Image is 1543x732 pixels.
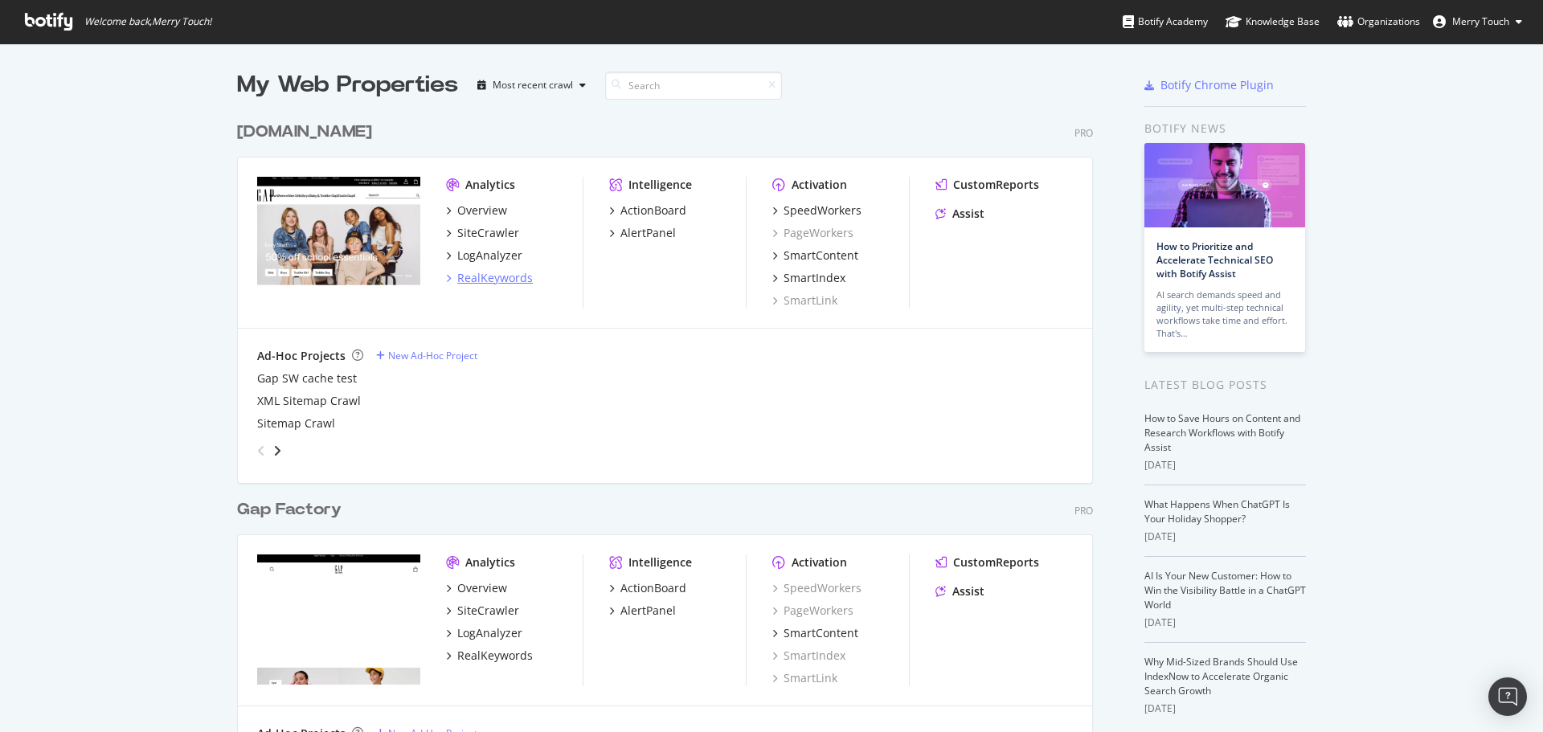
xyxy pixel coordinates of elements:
[1156,239,1273,280] a: How to Prioritize and Accelerate Technical SEO with Botify Assist
[1452,14,1509,28] span: Merry Touch
[457,247,522,264] div: LogAnalyzer
[1123,14,1208,30] div: Botify Academy
[609,202,686,219] a: ActionBoard
[446,625,522,641] a: LogAnalyzer
[237,498,348,521] a: Gap Factory
[1144,615,1306,630] div: [DATE]
[1337,14,1420,30] div: Organizations
[935,583,984,599] a: Assist
[257,554,420,685] img: Gapfactory.com
[257,370,357,386] a: Gap SW cache test
[772,625,858,641] a: SmartContent
[237,498,342,521] div: Gap Factory
[605,72,782,100] input: Search
[1144,530,1306,544] div: [DATE]
[952,206,984,222] div: Assist
[609,603,676,619] a: AlertPanel
[1144,497,1290,525] a: What Happens When ChatGPT Is Your Holiday Shopper?
[1144,376,1306,394] div: Latest Blog Posts
[772,603,853,619] a: PageWorkers
[471,72,592,98] button: Most recent crawl
[457,625,522,641] div: LogAnalyzer
[772,247,858,264] a: SmartContent
[952,583,984,599] div: Assist
[628,554,692,570] div: Intelligence
[935,177,1039,193] a: CustomReports
[446,202,507,219] a: Overview
[457,225,519,241] div: SiteCrawler
[1074,126,1093,140] div: Pro
[792,554,847,570] div: Activation
[257,393,361,409] a: XML Sitemap Crawl
[953,177,1039,193] div: CustomReports
[272,443,283,459] div: angle-right
[953,554,1039,570] div: CustomReports
[772,292,837,309] a: SmartLink
[620,202,686,219] div: ActionBoard
[457,648,533,664] div: RealKeywords
[620,603,676,619] div: AlertPanel
[257,348,346,364] div: Ad-Hoc Projects
[457,270,533,286] div: RealKeywords
[457,202,507,219] div: Overview
[1144,120,1306,137] div: Botify news
[1144,143,1305,227] img: How to Prioritize and Accelerate Technical SEO with Botify Assist
[772,670,837,686] a: SmartLink
[84,15,211,28] span: Welcome back, Merry Touch !
[457,580,507,596] div: Overview
[388,349,477,362] div: New Ad-Hoc Project
[628,177,692,193] div: Intelligence
[772,270,845,286] a: SmartIndex
[257,177,420,307] img: Gap.com
[1144,655,1298,697] a: Why Mid-Sized Brands Should Use IndexNow to Accelerate Organic Search Growth
[784,247,858,264] div: SmartContent
[1144,458,1306,472] div: [DATE]
[237,69,458,101] div: My Web Properties
[257,415,335,431] a: Sitemap Crawl
[935,554,1039,570] a: CustomReports
[237,121,379,144] a: [DOMAIN_NAME]
[251,438,272,464] div: angle-left
[446,225,519,241] a: SiteCrawler
[1144,77,1274,93] a: Botify Chrome Plugin
[935,206,984,222] a: Assist
[784,625,858,641] div: SmartContent
[465,554,515,570] div: Analytics
[237,121,372,144] div: [DOMAIN_NAME]
[772,202,862,219] a: SpeedWorkers
[446,270,533,286] a: RealKeywords
[457,603,519,619] div: SiteCrawler
[1156,288,1293,340] div: AI search demands speed and agility, yet multi-step technical workflows take time and effort. Tha...
[493,80,573,90] div: Most recent crawl
[772,648,845,664] a: SmartIndex
[1074,504,1093,517] div: Pro
[772,225,853,241] a: PageWorkers
[465,177,515,193] div: Analytics
[1144,701,1306,716] div: [DATE]
[1420,9,1535,35] button: Merry Touch
[1226,14,1320,30] div: Knowledge Base
[1144,569,1306,611] a: AI Is Your New Customer: How to Win the Visibility Battle in a ChatGPT World
[609,225,676,241] a: AlertPanel
[792,177,847,193] div: Activation
[620,225,676,241] div: AlertPanel
[772,580,862,596] a: SpeedWorkers
[446,247,522,264] a: LogAnalyzer
[609,580,686,596] a: ActionBoard
[784,270,845,286] div: SmartIndex
[446,648,533,664] a: RealKeywords
[446,580,507,596] a: Overview
[620,580,686,596] div: ActionBoard
[1488,677,1527,716] div: Open Intercom Messenger
[784,202,862,219] div: SpeedWorkers
[1144,411,1300,454] a: How to Save Hours on Content and Research Workflows with Botify Assist
[1160,77,1274,93] div: Botify Chrome Plugin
